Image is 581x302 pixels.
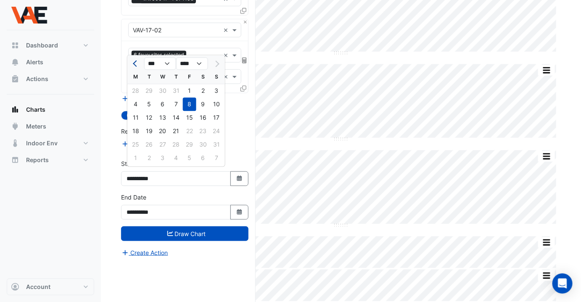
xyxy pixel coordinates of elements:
[11,105,19,114] app-icon: Charts
[196,98,210,111] div: Saturday, August 9, 2025
[210,98,223,111] div: 10
[129,98,143,111] div: Monday, August 4, 2025
[538,151,555,162] button: More Options
[144,58,176,70] select: Select month
[7,278,94,295] button: Account
[210,98,223,111] div: Sunday, August 10, 2025
[236,175,243,182] fa-icon: Select Date
[11,58,19,66] app-icon: Alerts
[183,111,196,125] div: Friday, August 15, 2025
[236,209,243,216] fa-icon: Select Date
[196,98,210,111] div: 9
[156,111,169,125] div: 13
[210,111,223,125] div: 17
[143,125,156,138] div: 19
[10,7,48,24] img: Company Logo
[196,111,210,125] div: Saturday, August 16, 2025
[143,125,156,138] div: Tuesday, August 19, 2025
[143,71,156,84] div: T
[143,111,156,125] div: Tuesday, August 12, 2025
[538,65,555,76] button: More Options
[169,71,183,84] div: T
[183,98,196,111] div: Friday, August 8, 2025
[26,75,48,83] span: Actions
[129,71,143,84] div: M
[169,111,183,125] div: Thursday, August 14, 2025
[552,273,573,294] div: Open Intercom Messenger
[183,84,196,98] div: Friday, August 1, 2025
[156,98,169,111] div: Wednesday, August 6, 2025
[210,84,223,98] div: 3
[7,37,94,54] button: Dashboard
[11,41,19,50] app-icon: Dashboard
[11,156,19,164] app-icon: Reports
[210,111,223,125] div: Sunday, August 17, 2025
[26,58,43,66] span: Alerts
[7,118,94,135] button: Meters
[183,111,196,125] div: 15
[210,84,223,98] div: Sunday, August 3, 2025
[169,98,183,111] div: Thursday, August 7, 2025
[169,84,183,98] div: 31
[183,84,196,98] div: 1
[26,105,45,114] span: Charts
[196,84,210,98] div: 2
[183,71,196,84] div: F
[7,71,94,87] button: Actions
[143,98,156,111] div: 5
[129,111,143,125] div: Monday, August 11, 2025
[156,111,169,125] div: Wednesday, August 13, 2025
[129,125,143,138] div: 18
[156,98,169,111] div: 6
[121,127,165,136] label: Reference Lines
[169,84,183,98] div: Thursday, July 31, 2025
[7,152,94,168] button: Reports
[223,72,230,81] span: Clear
[156,125,169,138] div: Wednesday, August 20, 2025
[183,98,196,111] div: 8
[143,84,156,98] div: Tuesday, July 29, 2025
[121,159,149,168] label: Start Date
[169,125,183,138] div: Thursday, August 21, 2025
[156,71,169,84] div: W
[156,125,169,138] div: 20
[129,125,143,138] div: Monday, August 18, 2025
[240,7,246,14] span: Clone Favourites and Tasks from this Equipment to other Equipment
[26,156,49,164] span: Reports
[169,98,183,111] div: 7
[121,193,146,202] label: End Date
[26,139,58,147] span: Indoor Env
[169,111,183,125] div: 14
[196,111,210,125] div: 16
[11,75,19,83] app-icon: Actions
[240,85,246,92] span: Clone Favourites and Tasks from this Equipment to other Equipment
[11,122,19,131] app-icon: Meters
[26,283,50,291] span: Account
[538,237,555,248] button: More Options
[169,125,183,138] div: 21
[196,71,210,84] div: S
[121,226,248,241] button: Draw Chart
[7,135,94,152] button: Indoor Env
[26,122,46,131] span: Meters
[129,98,143,111] div: 4
[121,248,169,257] button: Create Action
[196,84,210,98] div: Saturday, August 2, 2025
[129,111,143,125] div: 11
[129,84,143,98] div: 28
[143,111,156,125] div: 12
[131,57,141,71] button: Previous month
[241,57,248,64] span: Choose Function
[11,139,19,147] app-icon: Indoor Env
[7,54,94,71] button: Alerts
[132,51,186,59] span: 6 favourites selected
[143,84,156,98] div: 29
[156,84,169,98] div: 30
[176,58,208,70] select: Select year
[223,26,230,34] span: Clear
[156,84,169,98] div: Wednesday, July 30, 2025
[143,98,156,111] div: Tuesday, August 5, 2025
[121,139,184,149] button: Add Reference Line
[7,101,94,118] button: Charts
[26,41,58,50] span: Dashboard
